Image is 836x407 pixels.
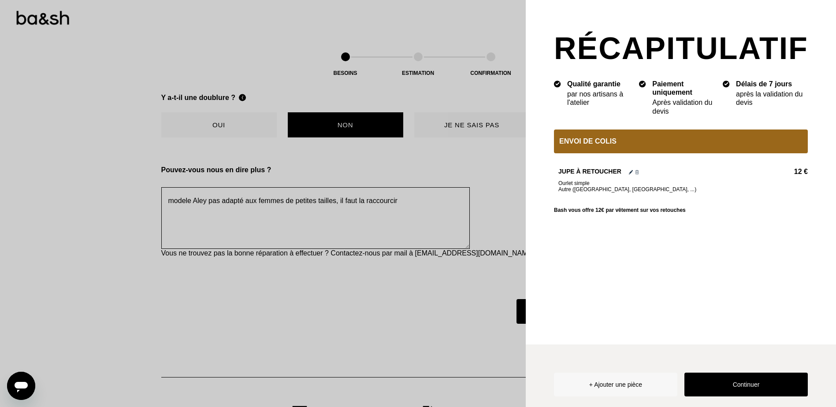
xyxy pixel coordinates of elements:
[554,373,677,396] button: + Ajouter une pièce
[567,80,635,88] div: Qualité garantie
[554,129,808,153] div: Envoi de colis
[558,186,696,192] span: Autre ([GEOGRAPHIC_DATA], [GEOGRAPHIC_DATA], ...)
[558,167,621,176] h2: Jupe à retoucher
[567,90,635,107] div: par nos artisans à l'atelier
[635,170,639,174] img: Supprimer
[736,80,808,88] div: Délais de 7 jours
[794,167,808,176] span: 12 €
[652,98,718,115] div: Après validation du devis
[723,80,730,88] img: icon list info
[736,90,808,107] div: après la validation du devis
[526,28,836,69] h2: Récapitulatif
[629,170,633,174] img: Éditer
[639,80,646,88] img: icon list info
[652,80,718,96] div: Paiement uniquement
[558,180,808,186] span: Ourlet simple
[684,373,808,396] button: Continuer
[554,207,808,213] div: Bash vous offre 12€ par vêtement sur vos retouches
[554,80,561,88] img: icon list info
[7,372,35,400] iframe: Bouton de lancement de la fenêtre de messagerie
